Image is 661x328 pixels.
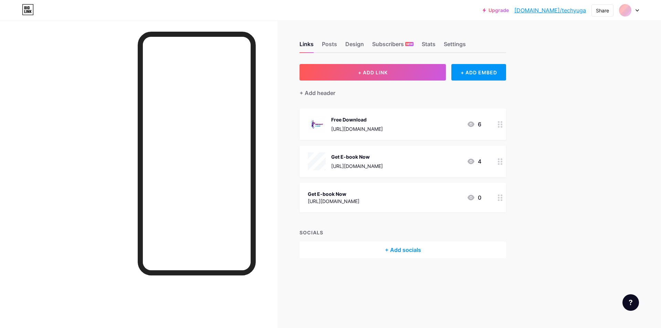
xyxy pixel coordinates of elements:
div: Get E-book Now [331,153,383,160]
button: + ADD LINK [300,64,446,81]
div: SOCIALS [300,229,506,236]
div: Stats [422,40,436,52]
div: Free Download [331,116,383,123]
span: + ADD LINK [358,70,388,75]
div: Design [345,40,364,52]
div: 6 [467,120,481,128]
div: + ADD EMBED [451,64,506,81]
div: Settings [444,40,466,52]
img: Free Download [308,115,326,133]
a: Upgrade [483,8,509,13]
div: [URL][DOMAIN_NAME] [331,125,383,133]
div: 0 [467,193,481,202]
div: Links [300,40,314,52]
div: Get E-book Now [308,190,359,198]
div: [URL][DOMAIN_NAME] [308,198,359,205]
div: Posts [322,40,337,52]
div: [URL][DOMAIN_NAME] [331,162,383,170]
div: Share [596,7,609,14]
div: + Add socials [300,242,506,258]
div: + Add header [300,89,335,97]
a: [DOMAIN_NAME]/techyuga [514,6,586,14]
span: NEW [406,42,413,46]
div: 4 [467,157,481,166]
div: Subscribers [372,40,413,52]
